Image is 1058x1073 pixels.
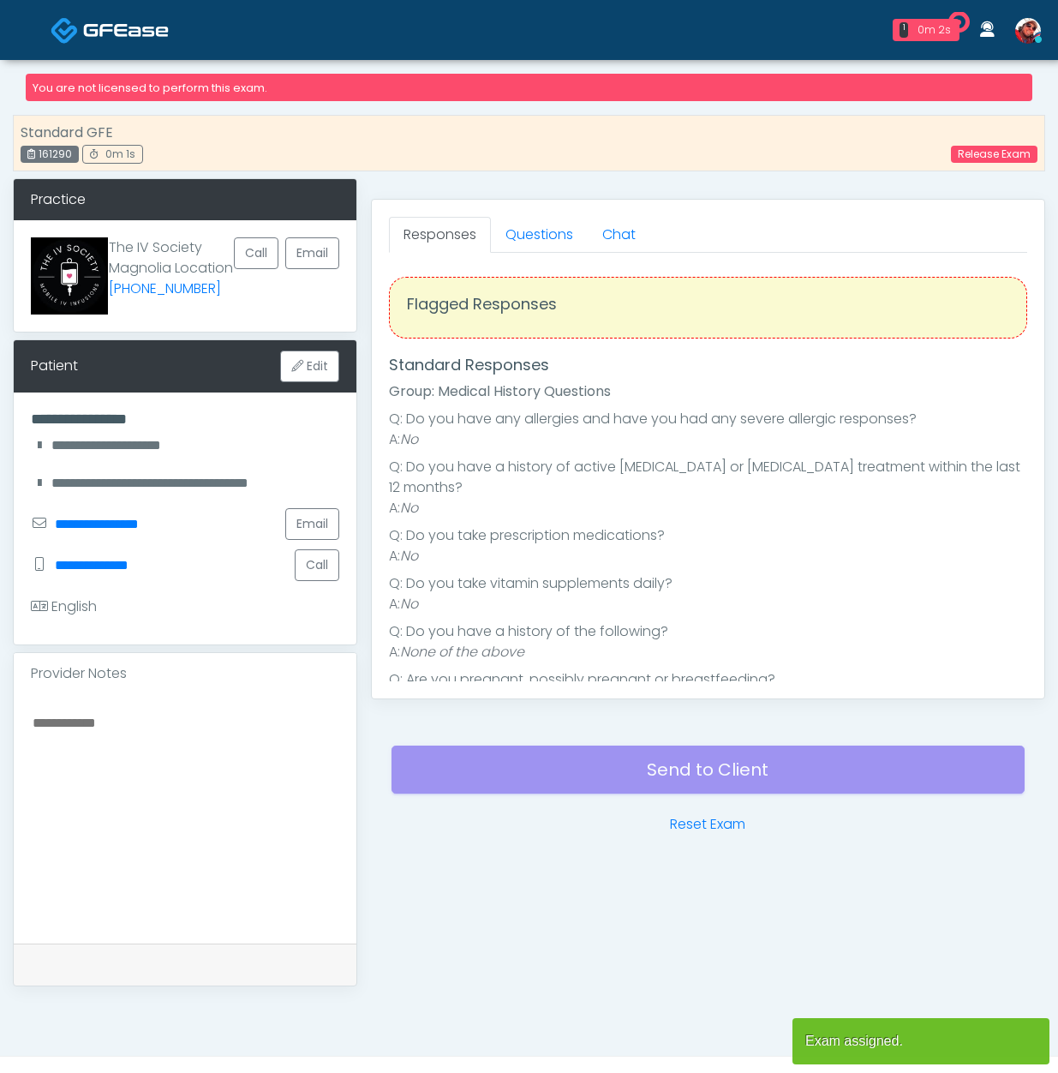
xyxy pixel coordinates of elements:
li: Q: Do you take prescription medications? [389,525,1027,546]
li: Q: Do you have a history of the following? [389,621,1027,642]
img: Provider image [31,237,108,315]
li: A: [389,546,1027,566]
strong: Group: Medical History Questions [389,381,611,401]
li: Q: Do you have a history of active [MEDICAL_DATA] or [MEDICAL_DATA] treatment within the last 12 ... [389,457,1027,498]
strong: Standard GFE [21,123,113,142]
a: [PHONE_NUMBER] [109,279,221,298]
button: Call [234,237,278,269]
a: Questions [491,217,588,253]
li: Q: Do you have any allergies and have you had any severe allergic responses? [389,409,1027,429]
button: Edit [280,351,339,382]
h4: Flagged Responses [407,295,1009,314]
div: 1 [900,22,908,38]
a: Email [285,237,339,269]
a: 1 0m 2s [882,12,970,48]
img: Docovia [83,21,169,39]
li: A: [389,642,1027,662]
li: Q: Do you take vitamin supplements daily? [389,573,1027,594]
a: Reset Exam [670,814,745,835]
a: Email [285,508,339,540]
li: A: [389,498,1027,519]
div: 161290 [21,146,79,163]
article: Exam assigned. [792,1018,1049,1064]
div: Practice [14,179,356,220]
a: Release Exam [951,146,1037,163]
div: 0m 2s [915,22,953,38]
h4: Standard Responses [389,356,1027,375]
img: Jameson Stafford [1015,18,1041,44]
a: Chat [588,217,650,253]
div: English [31,596,97,617]
span: 0m 1s [105,147,135,161]
a: Responses [389,217,491,253]
div: Provider Notes [14,653,356,694]
img: Docovia [51,16,79,45]
em: No [400,594,418,614]
li: A: [389,594,1027,614]
li: Q: Are you pregnant, possibly pregnant or breastfeeding? [389,669,1027,690]
em: No [400,429,418,449]
em: No [400,546,418,566]
small: You are not licensed to perform this exam. [33,81,267,95]
p: The IV Society Magnolia Location [109,237,233,301]
em: None of the above [400,642,524,662]
a: Docovia [51,2,169,57]
button: Call [295,549,339,581]
div: Patient [31,356,78,376]
li: A: [389,429,1027,450]
em: No [400,498,418,518]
